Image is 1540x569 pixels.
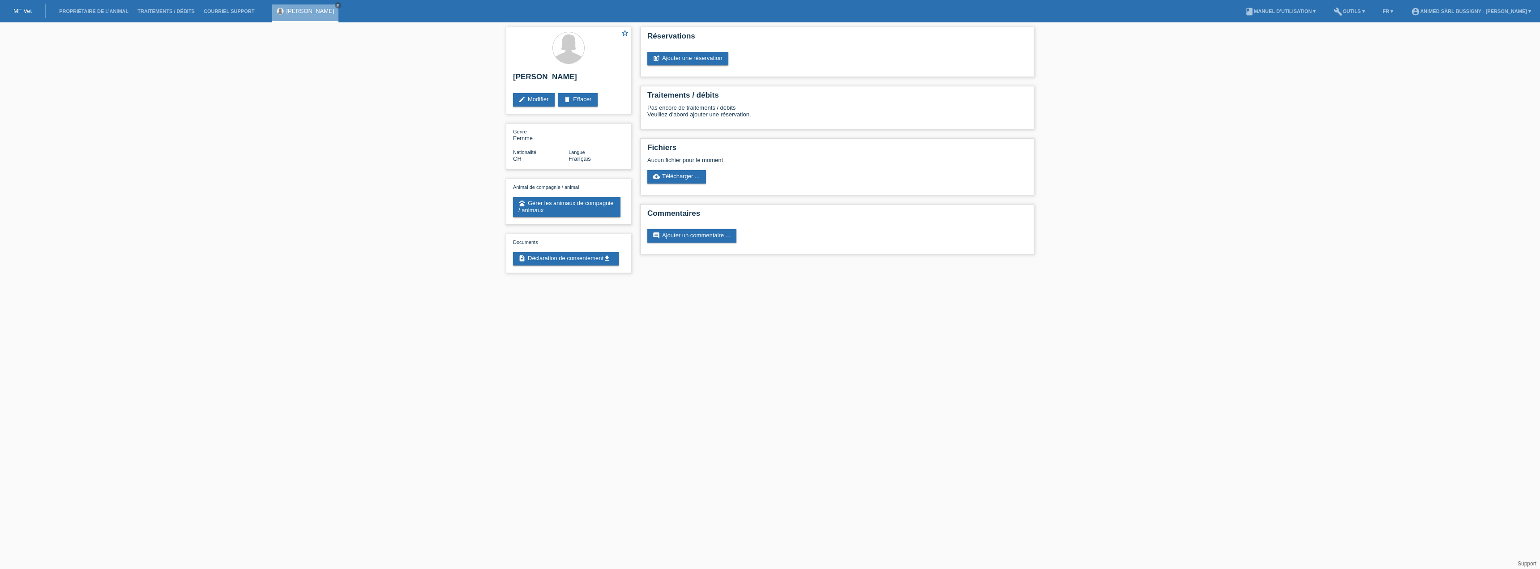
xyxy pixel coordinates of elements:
[647,170,706,184] a: cloud_uploadTélécharger ...
[133,9,199,14] a: Traitements / débits
[518,255,526,262] i: description
[621,29,629,39] a: star_border
[1329,9,1369,14] a: buildOutils ▾
[653,232,660,239] i: comment
[1518,560,1536,567] a: Support
[513,240,538,245] span: Documents
[518,96,526,103] i: edit
[653,173,660,180] i: cloud_upload
[647,91,1027,104] h2: Traitements / débits
[513,73,624,86] h2: [PERSON_NAME]
[286,8,334,14] a: [PERSON_NAME]
[1411,7,1420,16] i: account_circle
[335,2,341,9] a: close
[1334,7,1343,16] i: build
[647,104,1027,124] div: Pas encore de traitements / débits Veuillez d'abord ajouter une réservation.
[513,93,555,107] a: editModifier
[336,3,340,8] i: close
[513,150,536,155] span: Nationalité
[513,155,522,162] span: Suisse
[569,150,585,155] span: Langue
[1378,9,1398,14] a: FR ▾
[647,209,1027,222] h2: Commentaires
[513,197,620,217] a: petsGérer les animaux de compagnie / animaux
[647,157,921,163] div: Aucun fichier pour le moment
[569,155,591,162] span: Français
[513,252,619,265] a: descriptionDéclaration de consentementget_app
[621,29,629,37] i: star_border
[603,255,611,262] i: get_app
[55,9,133,14] a: Propriétaire de l’animal
[647,143,1027,157] h2: Fichiers
[13,8,32,14] a: MF Vet
[1241,9,1320,14] a: bookManuel d’utilisation ▾
[513,128,569,141] div: Femme
[653,55,660,62] i: post_add
[564,96,571,103] i: delete
[513,129,527,134] span: Genre
[647,229,736,243] a: commentAjouter un commentaire ...
[647,32,1027,45] h2: Réservations
[199,9,259,14] a: Courriel Support
[513,184,579,190] span: Animal de compagnie / animal
[647,52,728,65] a: post_addAjouter une réservation
[518,200,526,207] i: pets
[1407,9,1536,14] a: account_circleANIMED Sàrl Bussigny - [PERSON_NAME] ▾
[558,93,598,107] a: deleteEffacer
[1245,7,1254,16] i: book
